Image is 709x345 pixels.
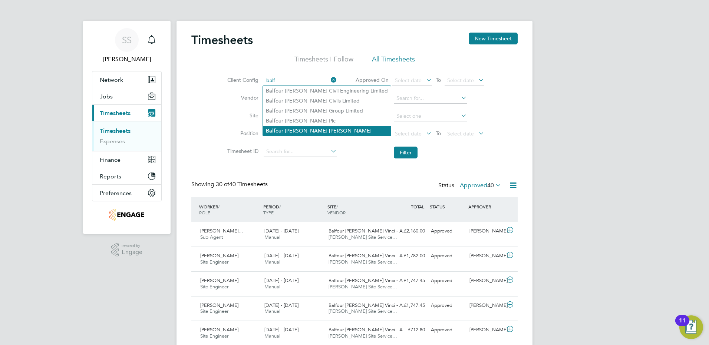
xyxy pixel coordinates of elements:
span: [DATE] - [DATE] [264,277,299,284]
span: Powered by [122,243,142,249]
span: Manual [264,259,280,265]
div: Approved [428,324,466,336]
div: [PERSON_NAME] [466,324,505,336]
label: Client Config [225,77,258,83]
input: Search for... [264,76,337,86]
span: [PERSON_NAME] [200,326,238,333]
span: Preferences [100,190,132,197]
span: [DATE] - [DATE] [264,252,299,259]
span: [PERSON_NAME] [200,252,238,259]
li: our [PERSON_NAME] Civils Limited [263,96,391,106]
div: Showing [191,181,269,188]
span: To [433,75,443,85]
span: [PERSON_NAME] [200,277,238,284]
div: £712.80 [389,324,428,336]
span: Manual [264,333,280,339]
span: / [336,204,338,210]
div: Approved [428,275,466,287]
input: Search for... [394,93,467,104]
span: Balfour [PERSON_NAME] Vinci - A… [329,326,408,333]
button: Finance [92,151,161,168]
span: [PERSON_NAME] Site Service… [329,284,397,290]
b: Balf [266,88,276,94]
div: [PERSON_NAME] [466,275,505,287]
b: Balf [266,118,276,124]
label: Position [225,130,258,137]
span: VENDOR [327,210,346,215]
a: Timesheets [100,127,131,134]
span: Site Engineer [200,333,228,339]
span: [PERSON_NAME] Site Service… [329,234,397,240]
label: Timesheet ID [225,148,258,154]
span: Jobs [100,93,113,100]
span: Select date [395,77,422,84]
span: Sub Agent [200,234,223,240]
div: STATUS [428,200,466,213]
a: Go to home page [92,209,162,221]
span: Manual [264,234,280,240]
span: Select date [447,77,474,84]
button: Jobs [92,88,161,104]
div: [PERSON_NAME] [466,225,505,237]
span: Manual [264,308,280,314]
div: £1,747.45 [389,299,428,312]
span: [DATE] - [DATE] [264,228,299,234]
span: Reports [100,173,121,180]
span: Saranija Sivapalan [92,55,162,64]
span: Balfour [PERSON_NAME] Vinci - A… [329,252,408,259]
nav: Main navigation [83,21,171,234]
b: Balf [266,128,276,134]
button: New Timesheet [469,33,518,44]
div: 11 [679,321,686,330]
span: ROLE [199,210,210,215]
h2: Timesheets [191,33,253,47]
button: Open Resource Center, 11 new notifications [679,315,703,339]
span: Network [100,76,123,83]
span: [PERSON_NAME] Site Service… [329,333,397,339]
li: our [PERSON_NAME] Civil Engineering Limited [263,86,391,96]
input: Search for... [264,147,337,157]
span: [DATE] - [DATE] [264,302,299,308]
div: £1,747.45 [389,275,428,287]
span: 40 [487,182,494,189]
div: PERIOD [261,200,326,219]
button: Timesheets [92,105,161,121]
li: our [PERSON_NAME] Plc [263,116,391,126]
div: APPROVER [466,200,505,213]
li: All Timesheets [372,55,415,68]
span: TOTAL [411,204,424,210]
span: To [433,128,443,138]
li: Timesheets I Follow [294,55,353,68]
div: Approved [428,299,466,312]
div: Approved [428,225,466,237]
li: our [PERSON_NAME] Group Limited [263,106,391,116]
span: Finance [100,156,121,163]
a: SS[PERSON_NAME] [92,28,162,64]
li: our [PERSON_NAME] [PERSON_NAME] [263,126,391,136]
span: TYPE [263,210,274,215]
label: Site [225,112,258,119]
b: Balf [266,108,276,114]
span: Site Engineer [200,259,228,265]
label: Approved On [355,77,389,83]
button: Reports [92,168,161,184]
div: WORKER [197,200,261,219]
span: SS [122,35,132,45]
span: [PERSON_NAME]… [200,228,243,234]
span: / [218,204,220,210]
span: [PERSON_NAME] Site Service… [329,259,397,265]
div: [PERSON_NAME] [466,250,505,262]
img: carmichael-logo-retina.png [109,209,144,221]
span: [PERSON_NAME] [200,302,238,308]
span: [DATE] - [DATE] [264,326,299,333]
span: Balfour [PERSON_NAME] Vinci - A… [329,277,408,284]
button: Network [92,71,161,88]
button: Preferences [92,185,161,201]
label: Approved [460,182,501,189]
div: £2,160.00 [389,225,428,237]
div: SITE [326,200,390,219]
div: Approved [428,250,466,262]
div: £1,782.00 [389,250,428,262]
button: Filter [394,147,418,158]
span: Balfour [PERSON_NAME] Vinci - A… [329,302,408,308]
